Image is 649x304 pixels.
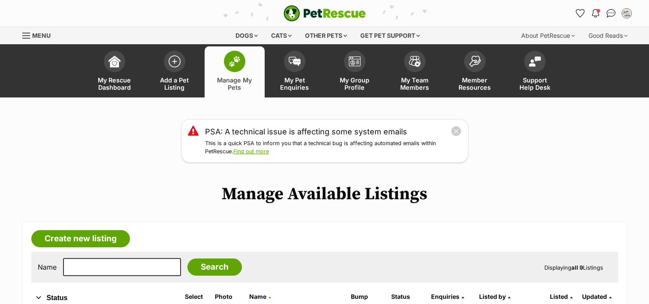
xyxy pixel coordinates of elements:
[451,126,462,137] button: close
[582,293,607,300] span: Updated
[544,264,603,271] span: Displaying Listings
[515,27,581,44] div: About PetRescue
[456,76,494,91] span: Member Resources
[289,57,301,66] img: pet-enquiries-icon-7e3ad2cf08bfb03b45e93fb7055b45f3efa6380592205ae92323e6603595dc1f.svg
[445,46,505,97] a: Member Resources
[354,27,426,44] div: Get pet support
[32,32,51,39] span: Menu
[571,264,583,271] strong: all 9
[620,6,634,20] button: My account
[550,293,568,300] span: Listed
[31,230,130,247] a: Create new listing
[409,56,421,67] img: team-members-icon-5396bd8760b3fe7c0b43da4ab00e1e3bb1a5d9ba89233759b79545d2d3fc5d0d.svg
[505,46,565,97] a: Support Help Desk
[85,46,145,97] a: My Rescue Dashboard
[187,258,242,276] input: Search
[38,263,57,271] label: Name
[299,27,353,44] div: Other pets
[205,140,462,156] p: This is a quick PSA to inform you that a technical bug is affecting automated emails within PetRe...
[574,6,587,20] a: Favourites
[229,56,241,67] img: manage-my-pets-icon-02211641906a0b7f246fdf0571729dbe1e7629f14944591b6c1af311fb30b64b.svg
[181,290,211,304] th: Select
[622,9,631,18] img: Sarah Tivendale profile pic
[229,27,264,44] div: Dogs
[347,290,387,304] th: Bump
[592,9,599,18] img: notifications-46538b983faf8c2785f20acdc204bb7945ddae34d4c08c2a6579f10ce5e182be.svg
[395,76,434,91] span: My Team Members
[95,76,134,91] span: My Rescue Dashboard
[109,55,121,67] img: dashboard-icon-eb2f2d2d3e046f16d808141f083e7271f6b2e854fb5c12c21221c1fb7104beca.svg
[550,293,573,300] a: Listed
[233,148,269,155] a: Find out more
[479,293,506,300] span: Listed by
[284,5,366,21] img: logo-e224e6f780fb5917bec1dbf3a21bbac754714ae5b6737aabdf751b685950b380.svg
[205,126,407,137] a: PSA: A technical issue is affecting some system emails
[169,55,181,67] img: add-pet-listing-icon-0afa8454b4691262ce3f59096e99ab1cd57d4a30225e0717b998d2c9b9846f56.svg
[325,46,385,97] a: My Group Profile
[529,56,541,67] img: help-desk-icon-fdf02630f3aa405de69fd3d07c3f3aa587a6932b1a1747fa1d2bba05be0121f9.svg
[22,27,57,43] a: Menu
[265,46,325,97] a: My Pet Enquiries
[582,293,612,300] a: Updated
[155,76,194,91] span: Add a Pet Listing
[211,290,245,304] th: Photo
[469,55,481,67] img: member-resources-icon-8e73f808a243e03378d46382f2149f9095a855e16c252ad45f914b54edf8863c.svg
[205,46,265,97] a: Manage My Pets
[516,76,554,91] span: Support Help Desk
[349,56,361,67] img: group-profile-icon-3fa3cf56718a62981997c0bc7e787c4b2cf8bcc04b72c1350f741eb67cf2f40e.svg
[604,6,618,20] a: Conversations
[388,290,427,304] th: Status
[589,6,603,20] button: Notifications
[275,76,314,91] span: My Pet Enquiries
[215,76,254,91] span: Manage My Pets
[431,293,464,300] a: Enquiries
[431,293,459,300] span: translation missing: en.admin.listings.index.attributes.enquiries
[574,6,634,20] ul: Account quick links
[607,9,616,18] img: chat-41dd97257d64d25036548639549fe6c8038ab92f7586957e7f3b1b290dea8141.svg
[385,46,445,97] a: My Team Members
[335,76,374,91] span: My Group Profile
[145,46,205,97] a: Add a Pet Listing
[249,293,271,300] a: Name
[265,27,298,44] div: Cats
[284,5,366,21] a: PetRescue
[479,293,510,300] a: Listed by
[583,27,634,44] div: Good Reads
[31,292,172,304] button: Status
[249,293,266,300] span: Name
